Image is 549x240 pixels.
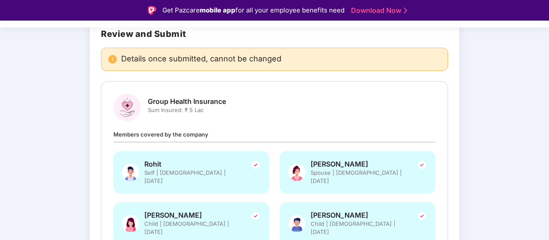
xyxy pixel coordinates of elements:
span: [PERSON_NAME] [144,211,239,220]
strong: mobile app [200,6,235,14]
span: Members covered by the company [113,131,208,138]
h2: Review and Submit [101,29,448,39]
span: Child | [DEMOGRAPHIC_DATA] | [DATE] [144,220,239,236]
span: Child | [DEMOGRAPHIC_DATA] | [DATE] [311,220,405,236]
span: Self | [DEMOGRAPHIC_DATA] | [DATE] [144,169,239,185]
a: Download Now [351,6,405,15]
div: Get Pazcare for all your employee benefits need [162,5,345,15]
img: svg+xml;base64,PHN2ZyBpZD0iR3JvdXBfSGVhbHRoX0luc3VyYW5jZSIgZGF0YS1uYW1lPSJHcm91cCBIZWFsdGggSW5zdX... [113,94,141,121]
span: Spouse | [DEMOGRAPHIC_DATA] | [DATE] [311,169,405,185]
span: Details once submitted, cannot be changed [121,55,281,64]
img: Stroke [404,6,407,15]
span: Rohit [144,160,239,169]
img: svg+xml;base64,PHN2ZyBpZD0iVGljay0yNHgyNCIgeG1sbnM9Imh0dHA6Ly93d3cudzMub3JnLzIwMDAvc3ZnIiB3aWR0aD... [417,160,427,170]
img: svg+xml;base64,PHN2ZyBpZD0iVGljay0yNHgyNCIgeG1sbnM9Imh0dHA6Ly93d3cudzMub3JnLzIwMDAvc3ZnIiB3aWR0aD... [417,211,427,221]
img: svg+xml;base64,PHN2ZyB4bWxucz0iaHR0cDovL3d3dy53My5vcmcvMjAwMC9zdmciIHhtbG5zOnhsaW5rPSJodHRwOi8vd3... [288,160,305,185]
img: Logo [148,6,156,15]
img: svg+xml;base64,PHN2ZyBpZD0iU3BvdXNlX0ZlbWFsZSIgeG1sbnM9Imh0dHA6Ly93d3cudzMub3JnLzIwMDAvc3ZnIiB4bW... [122,211,139,236]
span: [PERSON_NAME] [311,160,405,169]
span: Group Health Insurance [148,97,226,106]
img: svg+xml;base64,PHN2ZyBpZD0iU3BvdXNlX01hbGUiIHhtbG5zPSJodHRwOi8vd3d3LnczLm9yZy8yMDAwL3N2ZyIgeG1sbn... [122,160,139,185]
img: svg+xml;base64,PHN2ZyBpZD0iRGFuZ2VyX2FsZXJ0IiBkYXRhLW5hbWU9IkRhbmdlciBhbGVydCIgeG1sbnM9Imh0dHA6Ly... [108,55,117,64]
img: svg+xml;base64,PHN2ZyBpZD0iU3BvdXNlX0ZlbWFsZSIgeG1sbnM9Imh0dHA6Ly93d3cudzMub3JnLzIwMDAvc3ZnIiB4bW... [288,211,305,236]
span: Sum Insured: ₹ 5 Lac [148,106,226,114]
span: [PERSON_NAME] [311,211,405,220]
img: svg+xml;base64,PHN2ZyBpZD0iVGljay0yNHgyNCIgeG1sbnM9Imh0dHA6Ly93d3cudzMub3JnLzIwMDAvc3ZnIiB3aWR0aD... [250,160,261,170]
img: svg+xml;base64,PHN2ZyBpZD0iVGljay0yNHgyNCIgeG1sbnM9Imh0dHA6Ly93d3cudzMub3JnLzIwMDAvc3ZnIiB3aWR0aD... [250,211,261,221]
